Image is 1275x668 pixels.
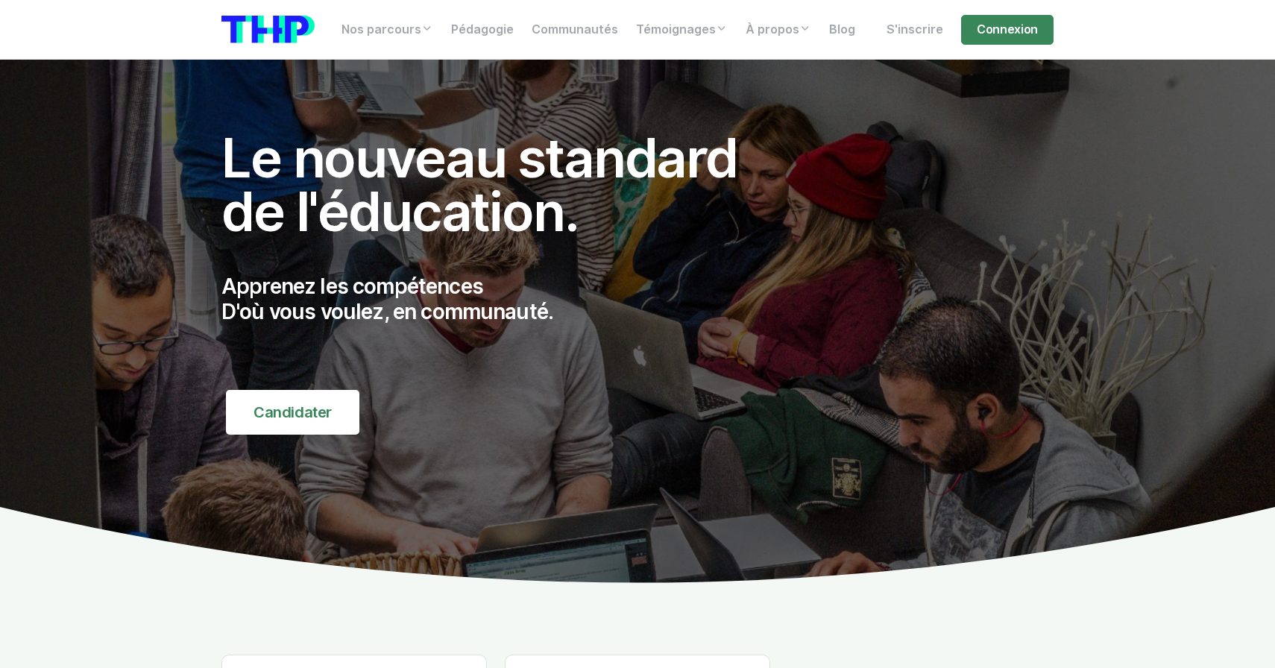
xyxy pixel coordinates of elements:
a: Blog [820,15,864,45]
a: Témoignages [627,15,737,45]
p: Apprenez les compétences D'où vous voulez, en communauté. [221,274,770,324]
a: Connexion [961,15,1054,45]
a: À propos [737,15,820,45]
h1: Le nouveau standard de l'éducation. [221,131,770,239]
a: Communautés [523,15,627,45]
a: Pédagogie [442,15,523,45]
img: logo [221,16,315,43]
a: Nos parcours [333,15,442,45]
a: Candidater [226,390,359,435]
a: S'inscrire [878,15,952,45]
